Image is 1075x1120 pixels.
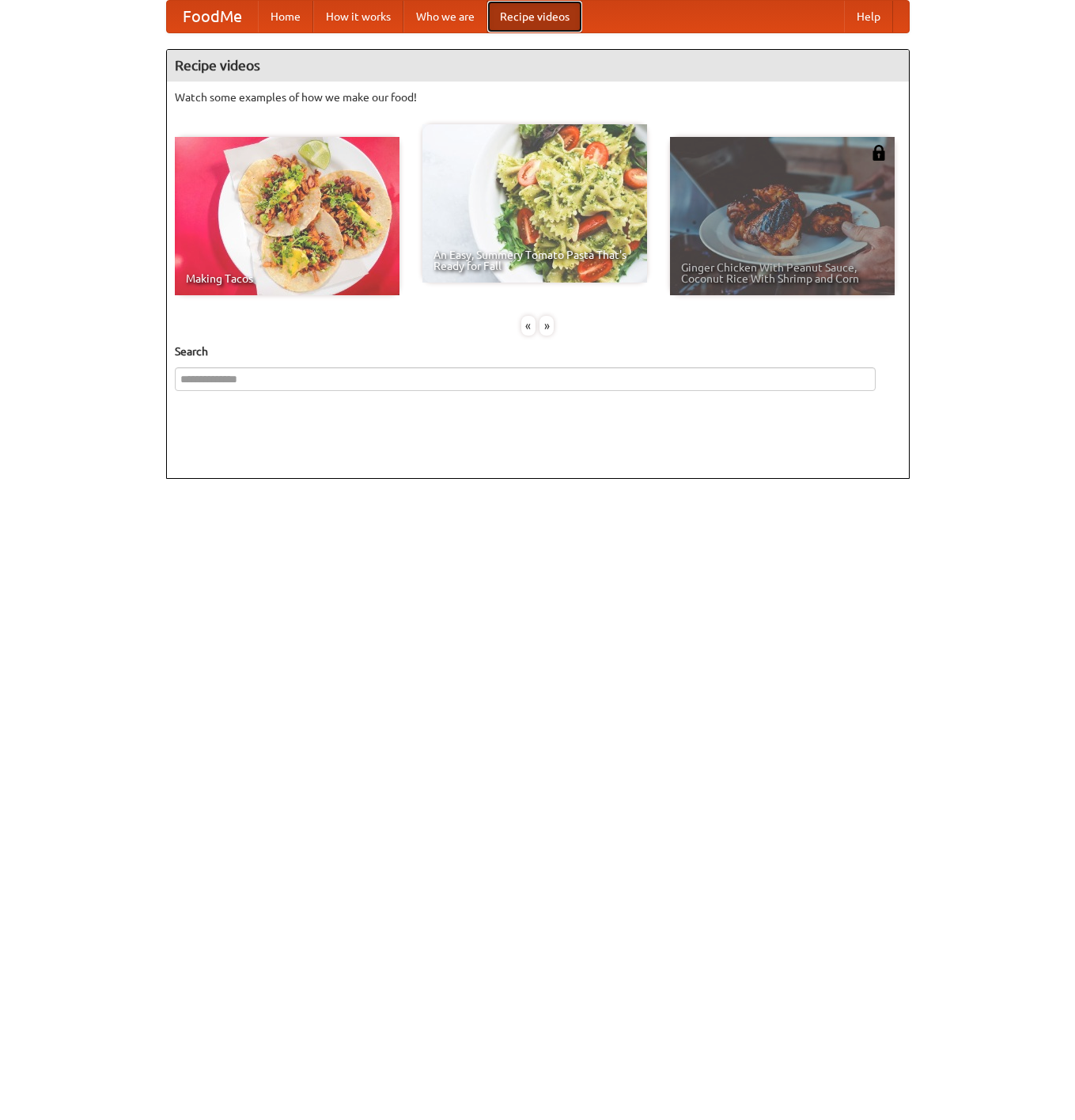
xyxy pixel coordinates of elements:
a: How it works [313,1,403,32]
a: Making Tacos [175,137,399,295]
div: » [539,316,554,336]
a: Help [844,1,893,32]
span: An Easy, Summery Tomato Pasta That's Ready for Fall [433,249,636,271]
div: « [521,316,536,336]
a: An Easy, Summery Tomato Pasta That's Ready for Fall [422,124,647,283]
a: Recipe videos [487,1,582,32]
p: Watch some examples of how we make our food! [175,89,901,105]
a: Who we are [403,1,487,32]
a: Home [258,1,313,32]
span: Making Tacos [186,273,388,284]
h5: Search [175,344,901,359]
img: 483408.png [871,145,887,161]
h4: Recipe videos [167,50,909,82]
a: FoodMe [167,1,258,32]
